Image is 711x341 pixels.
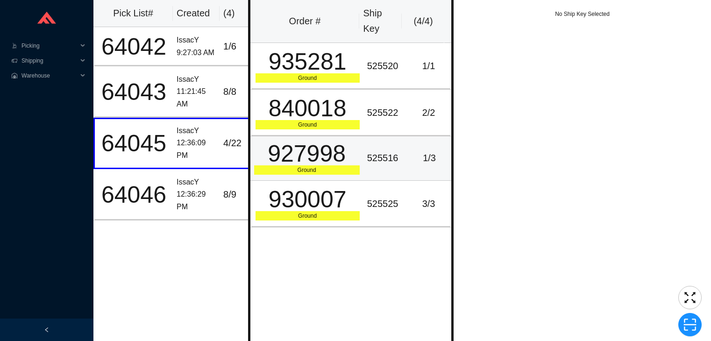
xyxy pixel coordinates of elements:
[177,137,216,162] div: 12:36:09 PM
[223,6,253,21] div: ( 4 )
[177,73,216,86] div: IssacY
[367,150,404,166] div: 525516
[177,176,216,189] div: IssacY
[256,211,360,220] div: Ground
[177,125,216,137] div: IssacY
[411,150,448,166] div: 1 / 3
[367,58,404,74] div: 525520
[405,14,441,29] div: ( 4 / 4 )
[223,135,252,151] div: 4 / 22
[177,188,216,213] div: 12:36:29 PM
[44,327,50,333] span: left
[223,187,252,202] div: 8 / 9
[256,50,360,73] div: 935281
[223,84,252,99] div: 8 / 8
[256,120,360,129] div: Ground
[454,9,711,19] div: No Ship Key Selected
[679,291,701,305] span: fullscreen
[223,39,252,54] div: 1 / 6
[254,142,360,165] div: 927998
[367,105,404,121] div: 525522
[411,105,446,121] div: 2 / 2
[21,53,78,68] span: Shipping
[679,318,701,332] span: scan
[678,313,702,336] button: scan
[411,196,446,212] div: 3 / 3
[21,38,78,53] span: Picking
[99,132,169,155] div: 64045
[367,196,404,212] div: 525525
[678,286,702,309] button: fullscreen
[177,34,216,47] div: IssacY
[256,188,360,211] div: 930007
[254,165,360,175] div: Ground
[99,183,169,206] div: 64046
[177,85,216,110] div: 11:21:45 AM
[99,80,169,104] div: 64043
[256,97,360,120] div: 840018
[21,68,78,83] span: Warehouse
[256,73,360,83] div: Ground
[99,35,169,58] div: 64042
[177,47,216,59] div: 9:27:03 AM
[411,58,446,74] div: 1 / 1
